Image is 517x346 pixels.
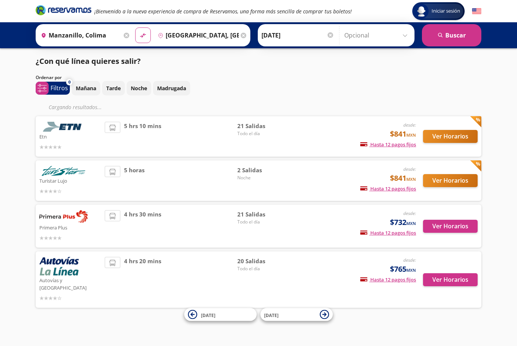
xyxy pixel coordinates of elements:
[423,273,478,286] button: Ver Horarios
[422,24,481,46] button: Buscar
[406,176,416,182] small: MXN
[403,122,416,128] em: desde:
[360,185,416,192] span: Hasta 12 pagos fijos
[429,7,463,15] span: Iniciar sesión
[237,174,289,181] span: Noche
[68,79,71,85] span: 0
[102,81,125,95] button: Tarde
[36,82,70,95] button: 0Filtros
[237,122,289,130] span: 21 Salidas
[344,26,411,45] input: Opcional
[157,84,186,92] p: Madrugada
[423,130,478,143] button: Ver Horarios
[36,56,141,67] p: ¿Con qué línea quieres salir?
[39,275,101,291] p: Autovías y [GEOGRAPHIC_DATA]
[124,122,161,151] span: 5 hrs 10 mins
[36,74,62,81] p: Ordenar por
[39,122,88,132] img: Etn
[72,81,100,95] button: Mañana
[237,219,289,225] span: Todo el día
[153,81,190,95] button: Madrugada
[124,210,161,242] span: 4 hrs 30 mins
[237,210,289,219] span: 21 Salidas
[260,308,333,321] button: [DATE]
[406,267,416,273] small: MXN
[39,176,101,185] p: Turistar Lujo
[39,132,101,141] p: Etn
[237,130,289,137] span: Todo el día
[106,84,121,92] p: Tarde
[360,141,416,148] span: Hasta 12 pagos fijos
[261,26,334,45] input: Elegir Fecha
[155,26,239,45] input: Buscar Destino
[237,257,289,265] span: 20 Salidas
[403,210,416,216] em: desde:
[423,174,478,187] button: Ver Horarios
[237,166,289,174] span: 2 Salidas
[36,4,91,18] a: Brand Logo
[390,264,416,275] span: $765
[39,257,79,275] img: Autovías y La Línea
[49,104,102,111] em: Cargando resultados ...
[127,81,151,95] button: Noche
[76,84,96,92] p: Mañana
[201,312,215,318] span: [DATE]
[360,229,416,236] span: Hasta 12 pagos fijos
[131,84,147,92] p: Noche
[39,166,88,176] img: Turistar Lujo
[94,8,352,15] em: ¡Bienvenido a la nueva experiencia de compra de Reservamos, una forma más sencilla de comprar tus...
[403,166,416,172] em: desde:
[360,276,416,283] span: Hasta 12 pagos fijos
[423,220,478,233] button: Ver Horarios
[237,265,289,272] span: Todo el día
[472,7,481,16] button: English
[184,308,257,321] button: [DATE]
[406,132,416,138] small: MXN
[124,257,161,302] span: 4 hrs 20 mins
[51,84,68,92] p: Filtros
[390,173,416,184] span: $841
[36,4,91,16] i: Brand Logo
[390,217,416,228] span: $732
[39,210,88,223] img: Primera Plus
[406,221,416,226] small: MXN
[39,223,101,232] p: Primera Plus
[390,128,416,140] span: $841
[124,166,144,195] span: 5 horas
[38,26,122,45] input: Buscar Origen
[264,312,279,318] span: [DATE]
[403,257,416,263] em: desde:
